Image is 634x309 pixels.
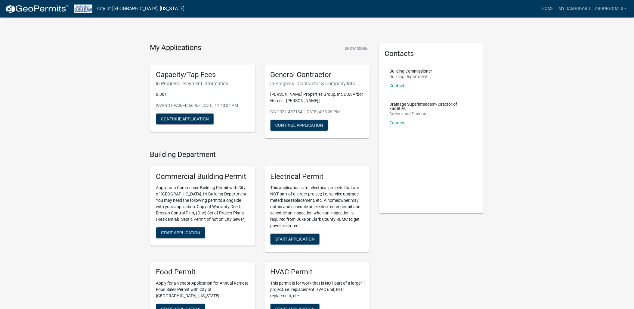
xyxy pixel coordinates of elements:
button: Start Application [156,227,205,238]
p: Streets and Drainage [390,112,473,116]
h6: In Progress - Payment Information [156,81,249,86]
p: This application is for electrical projects that are NOT part of a larger project; i.e. service u... [271,185,364,229]
img: City of Charlestown, Indiana [74,5,92,13]
p: Building Department [390,74,432,79]
a: City of [GEOGRAPHIC_DATA], [US_STATE] [97,4,184,14]
h4: Building Department [150,150,370,159]
a: Contact [390,83,405,88]
p: Apply for a Vendor Application for Annual Remote Food Sales Permit with City of [GEOGRAPHIC_DATA]... [156,280,249,299]
h5: General Contractor [271,70,364,79]
h4: My Applications [150,43,202,52]
h5: Contacts [385,49,478,58]
p: Apply for a Commercial Building Permit with City of [GEOGRAPHIC_DATA], IN Building Department. Yo... [156,185,249,223]
p: This permit is for work that is NOT part of a larger project: i.e. replacement HVAC unit, RTU rep... [271,280,364,299]
button: Show More [342,43,370,53]
span: Start Application [161,230,200,235]
button: Continue Application [156,114,214,124]
p: 0.00 | [156,91,249,98]
h6: In Progress - Contractor & Company Info [271,81,364,86]
span: Start Application [275,237,315,242]
h5: Commercial Building Permit [156,172,249,181]
h5: HVAC Permit [271,268,364,276]
p: Building Commissioner [390,69,432,73]
h5: Electrical Permit [271,172,364,181]
h5: Food Permit [156,268,249,276]
a: Contact [390,120,405,125]
a: Home [539,3,556,14]
a: My Dashboard [556,3,592,14]
p: Drainage Superintendent/Director of Facilities [390,102,473,111]
p: [PERSON_NAME] Properties Group, Inc DBA Arbor Homes | [PERSON_NAME] | [271,91,364,104]
p: WW-NOT PAID-466696 - [DATE] 11:40:34 AM [156,102,249,109]
p: GC-2022-457134 - [DATE] 4:25:26 PM [271,109,364,115]
a: ArborHomes [592,3,629,14]
button: Continue Application [271,120,328,131]
h5: Capacity/Tap Fees [156,70,249,79]
button: Start Application [271,234,320,245]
